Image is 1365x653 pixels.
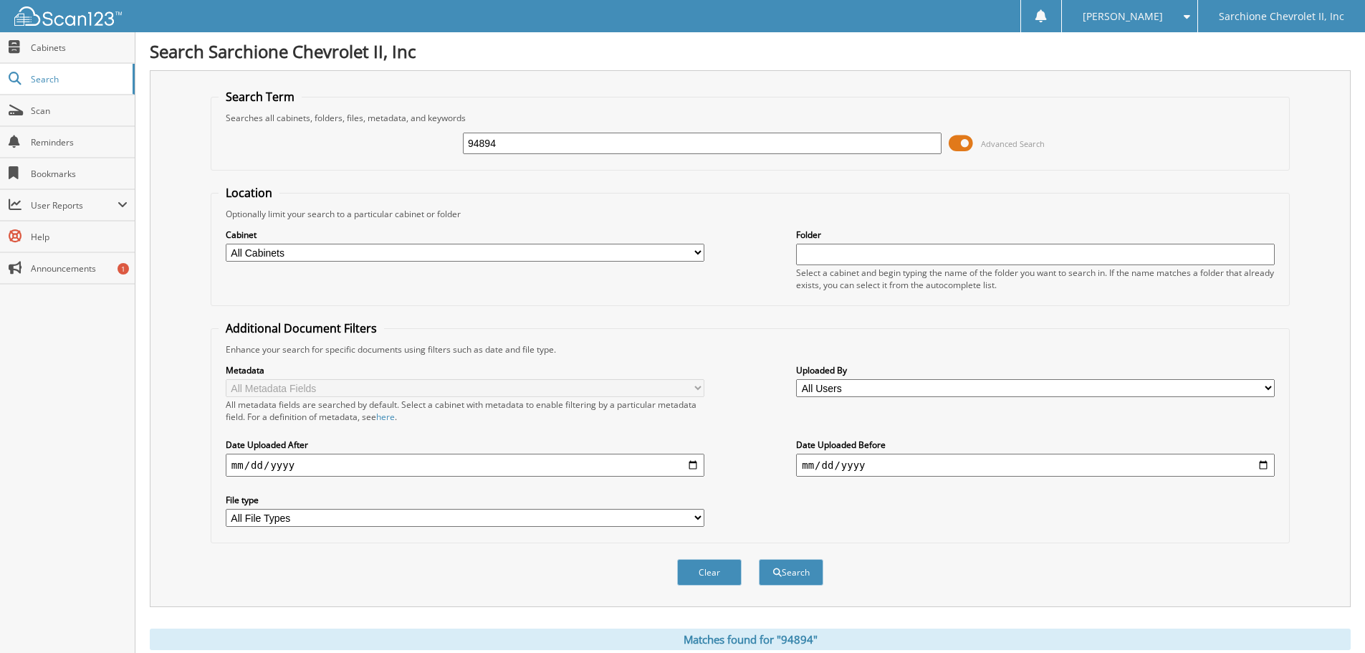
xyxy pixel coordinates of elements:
[118,263,129,275] div: 1
[226,454,704,477] input: start
[31,136,128,148] span: Reminders
[31,199,118,211] span: User Reports
[759,559,823,586] button: Search
[981,138,1045,149] span: Advanced Search
[219,185,279,201] legend: Location
[376,411,395,423] a: here
[150,39,1351,63] h1: Search Sarchione Chevrolet II, Inc
[219,89,302,105] legend: Search Term
[226,494,704,506] label: File type
[796,454,1275,477] input: end
[31,231,128,243] span: Help
[226,364,704,376] label: Metadata
[1219,12,1344,21] span: Sarchione Chevrolet II, Inc
[14,6,122,26] img: scan123-logo-white.svg
[1083,12,1163,21] span: [PERSON_NAME]
[226,399,704,423] div: All metadata fields are searched by default. Select a cabinet with metadata to enable filtering b...
[796,439,1275,451] label: Date Uploaded Before
[219,112,1282,124] div: Searches all cabinets, folders, files, metadata, and keywords
[796,364,1275,376] label: Uploaded By
[219,320,384,336] legend: Additional Document Filters
[31,42,128,54] span: Cabinets
[31,73,125,85] span: Search
[677,559,742,586] button: Clear
[219,343,1282,356] div: Enhance your search for specific documents using filters such as date and file type.
[31,105,128,117] span: Scan
[796,229,1275,241] label: Folder
[31,262,128,275] span: Announcements
[31,168,128,180] span: Bookmarks
[226,229,704,241] label: Cabinet
[796,267,1275,291] div: Select a cabinet and begin typing the name of the folder you want to search in. If the name match...
[219,208,1282,220] div: Optionally limit your search to a particular cabinet or folder
[150,629,1351,650] div: Matches found for "94894"
[226,439,704,451] label: Date Uploaded After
